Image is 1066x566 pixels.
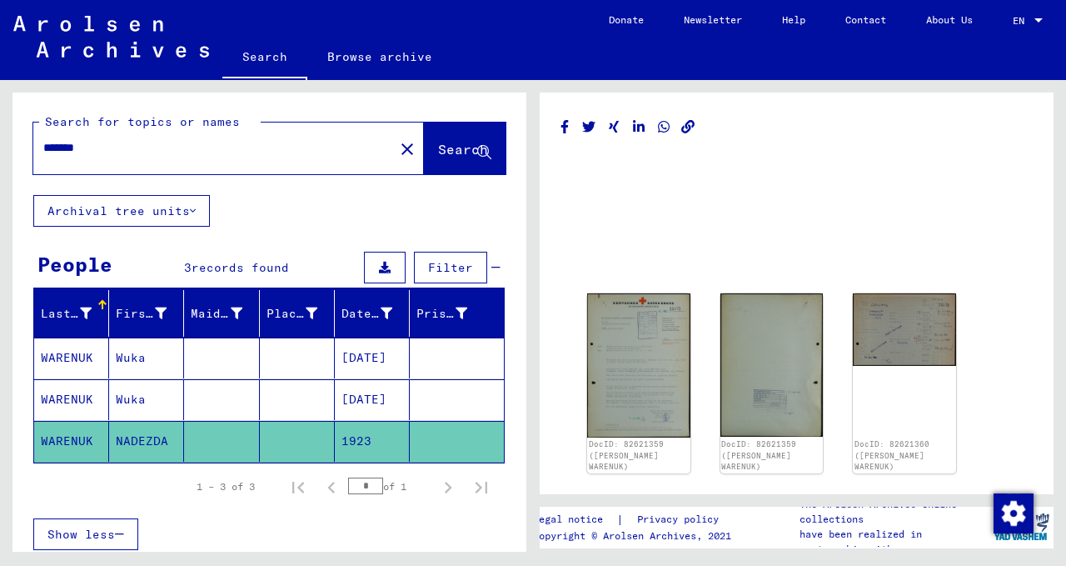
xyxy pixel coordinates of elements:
[266,300,338,327] div: Place of Birth
[41,300,112,327] div: Last Name
[994,493,1034,533] img: Change consent
[34,421,109,462] mat-cell: WARENUK
[424,123,506,174] button: Search
[335,379,410,420] mat-cell: [DATE]
[33,518,138,550] button: Show less
[335,290,410,337] mat-header-cell: Date of Birth
[680,117,697,138] button: Copy link
[587,293,690,437] img: 001.jpg
[605,117,623,138] button: Share on Xing
[348,478,431,494] div: of 1
[281,470,315,503] button: First page
[853,293,956,366] img: 001.jpg
[854,439,929,471] a: DocID: 82621360 ([PERSON_NAME] WARENUK)
[993,493,1033,533] div: Change consent
[197,479,255,494] div: 1 – 3 of 3
[990,506,1053,548] img: yv_logo.png
[116,305,167,323] div: First Name
[34,338,109,378] mat-cell: WARENUK
[410,290,504,337] mat-header-cell: Prisoner #
[13,16,209,58] img: Arolsen_neg.svg
[533,528,739,543] p: Copyright © Arolsen Archives, 2021
[222,37,307,80] a: Search
[431,470,465,503] button: Next page
[416,300,488,327] div: Prisoner #
[315,470,348,503] button: Previous page
[33,195,210,227] button: Archival tree units
[191,300,262,327] div: Maiden Name
[191,305,242,323] div: Maiden Name
[184,260,192,275] span: 3
[428,260,473,275] span: Filter
[397,139,417,159] mat-icon: close
[37,249,112,279] div: People
[414,252,487,283] button: Filter
[109,421,184,462] mat-cell: NADEZDA
[341,305,392,323] div: Date of Birth
[335,421,410,462] mat-cell: 1923
[589,439,664,471] a: DocID: 82621359 ([PERSON_NAME] WARENUK)
[655,117,673,138] button: Share on WhatsApp
[438,141,488,158] span: Search
[465,470,498,503] button: Last page
[556,117,574,138] button: Share on Facebook
[109,290,184,337] mat-header-cell: First Name
[799,497,989,527] p: The Arolsen Archives online collections
[116,300,187,327] div: First Name
[260,290,335,337] mat-header-cell: Place of Birth
[266,305,317,323] div: Place of Birth
[533,511,616,528] a: Legal notice
[630,117,648,138] button: Share on LinkedIn
[47,527,115,542] span: Show less
[45,114,240,129] mat-label: Search for topics or names
[721,439,796,471] a: DocID: 82621359 ([PERSON_NAME] WARENUK)
[109,379,184,420] mat-cell: Wuka
[533,511,739,528] div: |
[34,290,109,337] mat-header-cell: Last Name
[580,117,598,138] button: Share on Twitter
[307,37,452,77] a: Browse archive
[41,305,92,323] div: Last Name
[192,260,289,275] span: records found
[335,338,410,378] mat-cell: [DATE]
[109,338,184,378] mat-cell: Wuka
[799,527,989,557] p: have been realized in partnership with
[184,290,259,337] mat-header-cell: Maiden Name
[416,305,467,323] div: Prisoner #
[720,293,824,436] img: 002.jpg
[624,511,739,528] a: Privacy policy
[391,132,424,165] button: Clear
[1013,15,1031,27] span: EN
[34,379,109,420] mat-cell: WARENUK
[341,300,413,327] div: Date of Birth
